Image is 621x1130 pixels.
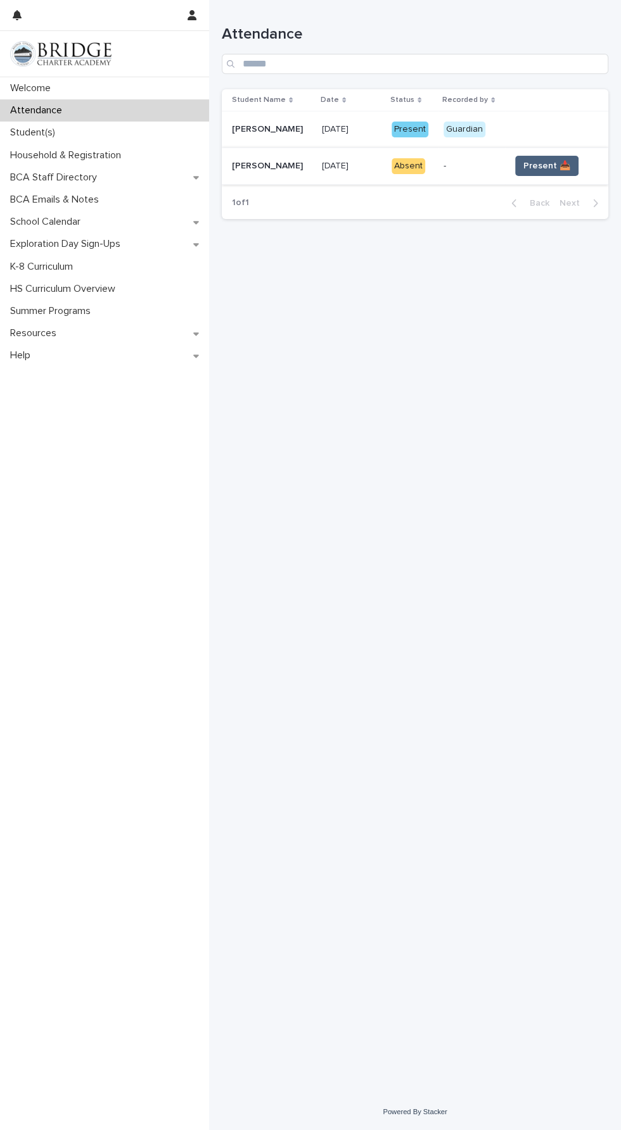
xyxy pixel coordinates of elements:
[444,161,500,172] p: -
[522,199,549,208] span: Back
[222,25,608,44] h1: Attendance
[5,172,107,184] p: BCA Staff Directory
[232,122,305,135] p: [PERSON_NAME]
[5,327,67,339] p: Resources
[222,187,259,218] p: 1 of 1
[390,93,414,107] p: Status
[5,82,61,94] p: Welcome
[515,156,579,176] button: Present 📥
[560,199,587,208] span: Next
[222,148,608,184] tr: [PERSON_NAME][PERSON_NAME] [DATE][DATE] Absent-Present 📥
[383,1108,447,1115] a: Powered By Stacker
[10,41,112,66] img: V1C1m3IdTEidaUdm9Hs0
[5,238,131,250] p: Exploration Day Sign-Ups
[5,127,65,139] p: Student(s)
[501,198,554,209] button: Back
[5,305,101,317] p: Summer Programs
[232,158,305,172] p: [PERSON_NAME]
[392,158,425,174] div: Absent
[392,122,428,137] div: Present
[322,158,351,172] p: [DATE]
[222,54,608,74] input: Search
[321,93,339,107] p: Date
[554,198,608,209] button: Next
[232,93,286,107] p: Student Name
[5,149,131,161] p: Household & Registration
[444,122,485,137] div: Guardian
[5,261,83,273] p: K-8 Curriculum
[5,194,109,206] p: BCA Emails & Notes
[222,111,608,148] tr: [PERSON_NAME][PERSON_NAME] [DATE][DATE] PresentGuardian
[5,349,41,361] p: Help
[442,93,488,107] p: Recorded by
[5,216,91,228] p: School Calendar
[5,283,125,295] p: HS Curriculum Overview
[322,122,351,135] p: [DATE]
[5,104,72,116] p: Attendance
[523,160,570,172] span: Present 📥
